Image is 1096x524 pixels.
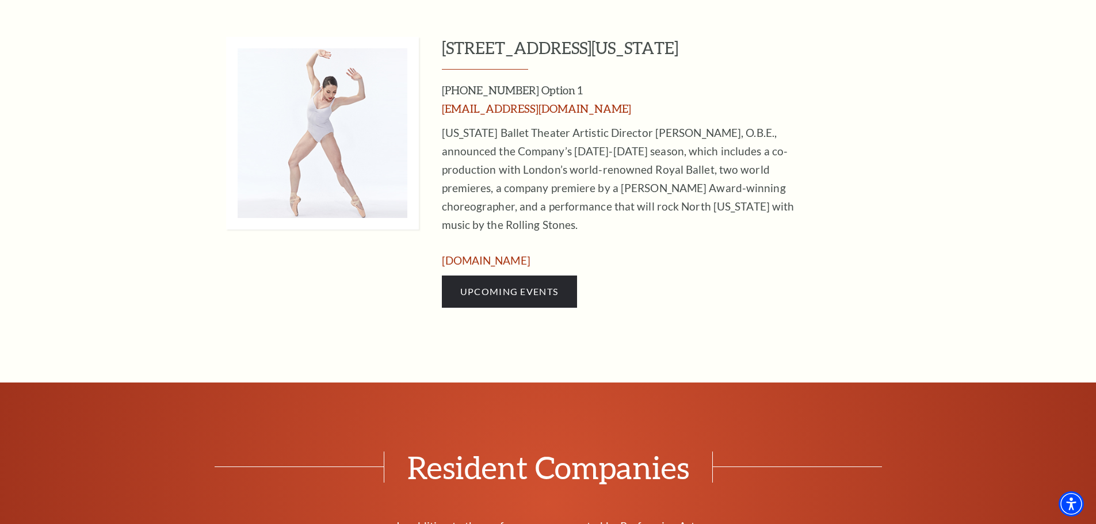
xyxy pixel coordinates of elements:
div: Accessibility Menu [1059,491,1084,517]
span: Resident Companies [384,452,713,483]
a: www.texasballettheater.org - open in a new tab [442,254,530,267]
h3: [STREET_ADDRESS][US_STATE] [442,37,905,70]
a: Upcoming Events [442,276,577,308]
img: 1540 Mall Circle, Fort Worth, Texas 76116 [226,37,419,230]
a: [EMAIL_ADDRESS][DOMAIN_NAME] [442,102,631,115]
h3: [PHONE_NUMBER] Option 1 [442,81,816,118]
span: Upcoming Events [460,286,558,297]
p: [US_STATE] Ballet Theater Artistic Director [PERSON_NAME], O.B.E., announced the Company’s [DATE]... [442,124,816,234]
